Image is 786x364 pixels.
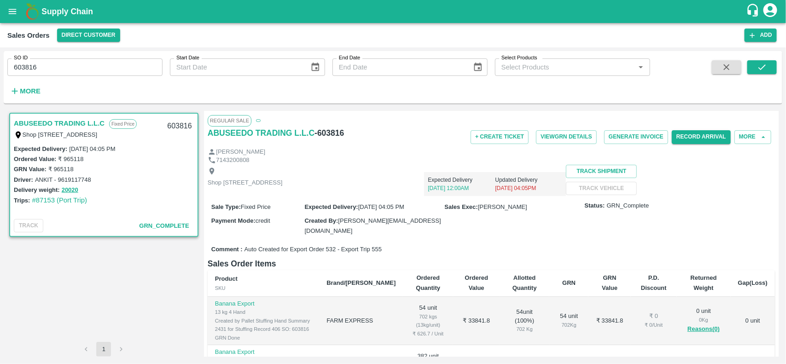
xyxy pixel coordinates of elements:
input: Select Products [498,61,632,73]
h6: - 603816 [314,127,344,139]
td: 54 unit [403,297,453,346]
p: Expected Delivery [428,176,495,184]
a: Supply Chain [41,5,746,18]
p: [DATE] 12:00AM [428,184,495,192]
div: ₹ 0 [638,312,670,321]
label: Expected Delivery : [304,203,358,210]
label: Shop [STREET_ADDRESS] [23,131,98,138]
div: Created by Pallet Stuffing Hand Summary 2431 for Stuffing Record 406 SO: 603816 [215,317,312,334]
b: Returned Weight [691,274,717,291]
div: 13 kg 4 Hand [215,308,312,316]
label: Sales Exec : [445,203,478,210]
span: credit [256,217,270,224]
b: Allotted Quantity [512,274,537,291]
button: ViewGRN Details [536,130,597,144]
a: ABUSEEDO TRADING L.L.C [208,127,314,139]
label: ANKIT - 9619117748 [35,176,91,183]
label: [DATE] 04:05 PM [69,145,115,152]
div: account of current user [762,2,779,21]
input: Enter SO ID [7,58,163,76]
label: Start Date [176,54,199,62]
span: Fixed Price [241,203,271,210]
nav: pagination navigation [77,342,130,357]
label: Trips: [14,197,30,204]
div: 0 unit [684,307,723,335]
div: 702 Kg [557,321,581,329]
label: GRN Value: [14,166,47,173]
label: Expected Delivery : [14,145,67,152]
div: customer-support [746,3,762,20]
button: More [734,130,771,144]
label: Status: [585,202,605,210]
span: Auto Created for Export Order 532 - Export Trip 555 [245,245,382,254]
p: Banana Export [215,348,312,357]
div: 603816 [162,116,197,137]
b: P.D. Discount [641,274,667,291]
button: Track Shipment [566,165,637,178]
label: Ordered Value: [14,156,56,162]
div: ₹ 0 / Unit [638,321,670,329]
button: Choose date [307,58,324,76]
div: Sales Orders [7,29,50,41]
b: Ordered Quantity [416,274,440,291]
p: Updated Delivery [495,176,562,184]
b: Product [215,275,238,282]
p: Fixed Price [109,119,137,129]
label: Payment Mode : [211,217,256,224]
b: GRN Value [602,274,617,291]
button: Select DC [57,29,120,42]
label: Sale Type : [211,203,241,210]
div: 702 kgs (13kg/unit) [410,312,446,329]
label: ₹ 965118 [48,166,74,173]
label: Driver: [14,176,33,183]
input: Start Date [170,58,303,76]
div: 54 unit [557,312,581,329]
p: 7143200808 [216,156,249,165]
b: GRN [562,279,576,286]
p: [PERSON_NAME] [216,148,265,156]
span: [PERSON_NAME][EMAIL_ADDRESS][DOMAIN_NAME] [304,217,441,234]
button: Open [635,61,647,73]
button: page 1 [96,342,111,357]
b: Gap(Loss) [738,279,768,286]
div: SKU [215,284,312,292]
strong: More [20,87,41,95]
span: GRN_Complete [139,222,189,229]
input: End Date [332,58,466,76]
span: GRN_Complete [607,202,649,210]
div: 54 unit ( 100 %) [507,308,542,334]
label: Comment : [211,245,243,254]
td: ₹ 33841.8 [588,297,631,346]
img: logo [23,2,41,21]
p: Banana Export [215,300,312,308]
a: ABUSEEDO TRADING L.L.C [14,117,105,129]
span: Regular Sale [208,115,251,126]
label: SO ID [14,54,28,62]
label: End Date [339,54,360,62]
button: Add [745,29,777,42]
label: Delivery weight: [14,186,60,193]
p: [DATE] 04:05PM [495,184,562,192]
label: ₹ 965118 [58,156,83,162]
button: 20020 [62,185,78,196]
td: FARM EXPRESS [319,297,403,346]
label: Select Products [501,54,537,62]
button: Generate Invoice [604,130,668,144]
button: + Create Ticket [471,130,529,144]
span: [PERSON_NAME] [478,203,527,210]
button: Reasons(0) [684,324,723,335]
div: GRN Done [215,334,312,342]
b: Ordered Value [465,274,488,291]
h6: Sales Order Items [208,257,775,270]
b: Supply Chain [41,7,93,16]
a: #87153 (Port Trip) [32,196,87,204]
label: Created By : [304,217,338,224]
b: Brand/[PERSON_NAME] [326,279,396,286]
td: 0 unit [731,297,775,346]
button: Choose date [469,58,487,76]
div: 0 Kg [684,316,723,324]
button: open drawer [2,1,23,22]
span: [DATE] 04:05 PM [358,203,404,210]
div: ₹ 626.7 / Unit [410,329,446,338]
